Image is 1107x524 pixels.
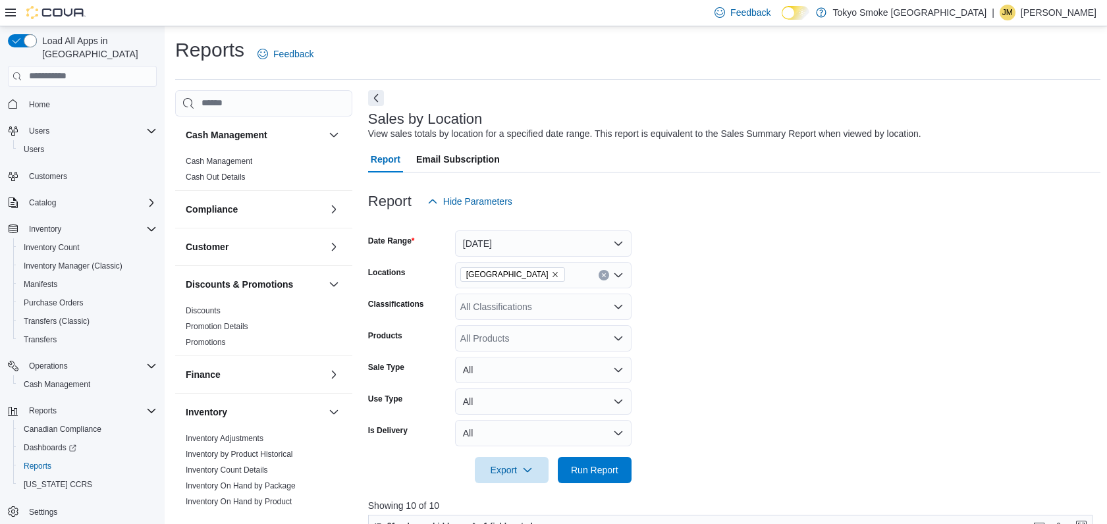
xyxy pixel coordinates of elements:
[368,299,424,309] label: Classifications
[24,358,157,374] span: Operations
[13,275,162,294] button: Manifests
[186,322,248,331] a: Promotion Details
[3,402,162,420] button: Reports
[613,270,624,280] button: Open list of options
[186,156,252,167] span: Cash Management
[13,238,162,257] button: Inventory Count
[24,195,61,211] button: Catalog
[186,406,227,419] h3: Inventory
[475,457,549,483] button: Export
[326,404,342,420] button: Inventory
[455,388,632,415] button: All
[24,169,72,184] a: Customers
[571,463,618,477] span: Run Report
[13,438,162,457] a: Dashboards
[18,458,57,474] a: Reports
[13,257,162,275] button: Inventory Manager (Classic)
[24,504,63,520] a: Settings
[29,224,61,234] span: Inventory
[18,332,62,348] a: Transfers
[186,321,248,332] span: Promotion Details
[29,99,50,110] span: Home
[18,313,95,329] a: Transfers (Classic)
[368,194,412,209] h3: Report
[326,239,342,255] button: Customer
[13,475,162,494] button: [US_STATE] CCRS
[18,295,157,311] span: Purchase Orders
[24,379,90,390] span: Cash Management
[551,271,559,278] button: Remove Manitoba from selection in this group
[13,294,162,312] button: Purchase Orders
[455,420,632,446] button: All
[368,236,415,246] label: Date Range
[18,240,85,255] a: Inventory Count
[186,496,292,507] span: Inventory On Hand by Product
[368,499,1100,512] p: Showing 10 of 10
[368,127,921,141] div: View sales totals by location for a specified date range. This report is equivalent to the Sales ...
[24,316,90,327] span: Transfers (Classic)
[24,403,157,419] span: Reports
[992,5,994,20] p: |
[3,357,162,375] button: Operations
[368,362,404,373] label: Sale Type
[3,167,162,186] button: Customers
[175,37,244,63] h1: Reports
[24,479,92,490] span: [US_STATE] CCRS
[24,123,55,139] button: Users
[186,203,323,216] button: Compliance
[18,313,157,329] span: Transfers (Classic)
[18,421,107,437] a: Canadian Compliance
[186,406,323,419] button: Inventory
[416,146,500,172] span: Email Subscription
[175,303,352,355] div: Discounts & Promotions
[24,442,76,453] span: Dashboards
[3,194,162,212] button: Catalog
[13,375,162,394] button: Cash Management
[29,406,57,416] span: Reports
[186,497,292,506] a: Inventory On Hand by Product
[13,420,162,438] button: Canadian Compliance
[18,377,157,392] span: Cash Management
[37,34,157,61] span: Load All Apps in [GEOGRAPHIC_DATA]
[613,301,624,312] button: Open list of options
[24,261,122,271] span: Inventory Manager (Classic)
[186,305,221,316] span: Discounts
[24,279,57,290] span: Manifests
[26,6,86,19] img: Cova
[186,172,246,182] a: Cash Out Details
[24,298,84,308] span: Purchase Orders
[18,276,157,292] span: Manifests
[3,220,162,238] button: Inventory
[24,195,157,211] span: Catalog
[18,142,157,157] span: Users
[326,367,342,382] button: Finance
[3,95,162,114] button: Home
[24,424,101,434] span: Canadian Compliance
[186,465,268,475] a: Inventory Count Details
[466,268,549,281] span: [GEOGRAPHIC_DATA]
[186,449,293,459] span: Inventory by Product Historical
[613,333,624,344] button: Open list of options
[186,128,323,142] button: Cash Management
[186,368,221,381] h3: Finance
[24,503,157,519] span: Settings
[186,481,296,491] span: Inventory On Hand by Package
[186,306,221,315] a: Discounts
[18,258,157,274] span: Inventory Manager (Classic)
[186,278,323,291] button: Discounts & Promotions
[186,278,293,291] h3: Discounts & Promotions
[455,230,632,257] button: [DATE]
[18,440,82,456] a: Dashboards
[483,457,541,483] span: Export
[24,221,157,237] span: Inventory
[186,157,252,166] a: Cash Management
[326,127,342,143] button: Cash Management
[443,195,512,208] span: Hide Parameters
[18,421,157,437] span: Canadian Compliance
[18,477,157,492] span: Washington CCRS
[24,97,55,113] a: Home
[24,123,157,139] span: Users
[782,6,809,20] input: Dark Mode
